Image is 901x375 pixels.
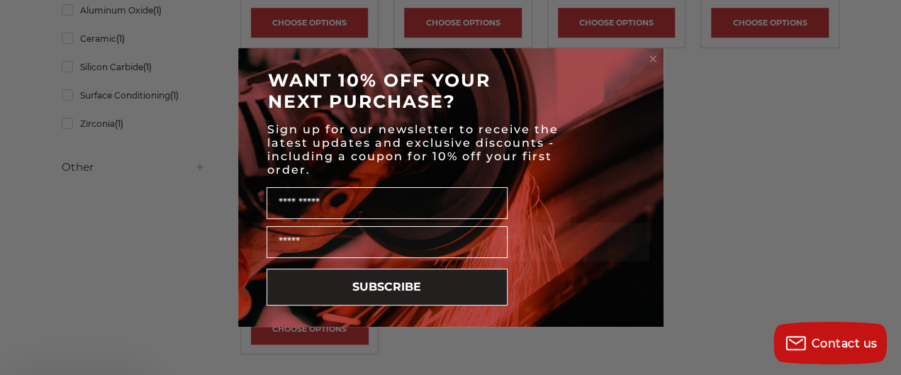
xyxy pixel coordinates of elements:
[267,123,559,177] span: Sign up for our newsletter to receive the latest updates and exclusive discounts - including a co...
[267,269,508,306] button: SUBSCRIBE
[267,226,508,258] input: Email
[646,52,660,66] button: Close dialog
[812,337,878,350] span: Contact us
[268,69,491,112] span: WANT 10% OFF YOUR NEXT PURCHASE?
[773,322,887,364] button: Contact us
